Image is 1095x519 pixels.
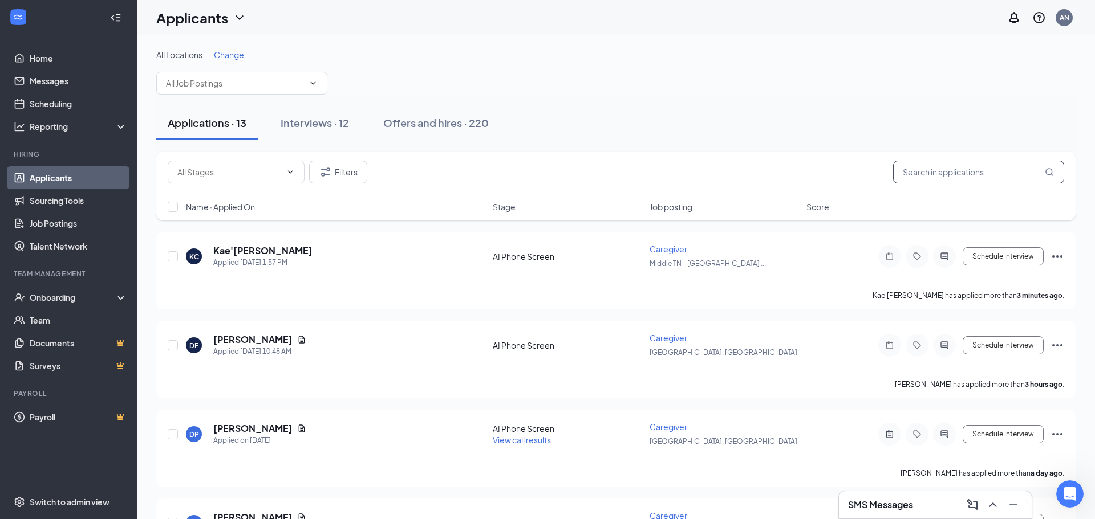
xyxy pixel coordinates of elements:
h5: Kae'[PERSON_NAME] [213,244,313,257]
span: All Locations [156,50,202,60]
b: 3 hours ago [1025,380,1062,389]
span: Caregiver [650,422,687,432]
button: ChevronUp [984,496,1002,514]
a: Applicants [30,166,127,189]
svg: ChevronDown [286,167,295,177]
svg: UserCheck [14,292,25,303]
a: Scheduling [30,92,127,115]
span: Name · Applied On [186,201,255,212]
a: Talent Network [30,235,127,258]
div: Applied [DATE] 10:48 AM [213,346,306,357]
p: [PERSON_NAME] has applied more than . [901,468,1064,478]
div: DP [189,430,199,439]
svg: QuestionInfo [1032,11,1046,24]
a: Sourcing Tools [30,189,127,212]
svg: Ellipses [1051,338,1064,352]
b: a day ago [1031,469,1062,477]
svg: Document [297,335,306,344]
iframe: Intercom live chat [1056,480,1084,508]
div: KC [189,252,199,261]
svg: Collapse [110,12,121,23]
div: Team Management [14,269,125,279]
svg: Tag [910,430,924,439]
div: Payroll [14,389,125,398]
svg: WorkstreamLogo [13,11,24,23]
svg: Ellipses [1051,427,1064,441]
a: Home [30,47,127,70]
span: Job posting [650,201,692,212]
input: All Stages [177,166,281,178]
div: AI Phone Screen [493,423,643,434]
svg: Notifications [1007,11,1021,24]
svg: Tag [910,252,924,261]
svg: Analysis [14,121,25,132]
span: Change [214,50,244,60]
div: Onboarding [30,292,117,303]
svg: Note [883,252,897,261]
svg: Tag [910,341,924,350]
span: Caregiver [650,244,687,254]
span: [GEOGRAPHIC_DATA], [GEOGRAPHIC_DATA] [650,348,797,357]
span: View call results [493,435,551,445]
a: SurveysCrown [30,354,127,377]
button: Schedule Interview [963,247,1044,265]
svg: ChevronUp [986,498,1000,512]
span: Stage [493,201,516,212]
svg: Minimize [1007,498,1020,512]
input: Search in applications [893,161,1064,183]
button: Filter Filters [309,161,367,183]
div: Hiring [14,149,125,159]
h5: [PERSON_NAME] [213,422,293,435]
a: Team [30,309,127,332]
div: Applications · 13 [168,116,246,130]
a: PayrollCrown [30,406,127,428]
a: Messages [30,70,127,92]
a: Job Postings [30,212,127,235]
h3: SMS Messages [848,498,913,511]
button: Schedule Interview [963,336,1044,354]
svg: Settings [14,496,25,508]
svg: ComposeMessage [966,498,979,512]
p: [PERSON_NAME] has applied more than . [895,379,1064,389]
div: AI Phone Screen [493,340,643,351]
svg: ActiveChat [938,341,951,350]
svg: ActiveChat [938,430,951,439]
svg: MagnifyingGlass [1045,167,1054,177]
span: Caregiver [650,333,687,343]
button: Minimize [1004,496,1023,514]
div: Interviews · 12 [281,116,349,130]
button: ComposeMessage [963,496,982,514]
svg: Filter [319,165,332,179]
b: 3 minutes ago [1017,291,1062,300]
input: All Job Postings [166,77,304,89]
svg: ActiveNote [883,430,897,439]
p: Kae'[PERSON_NAME] has applied more than . [873,291,1064,300]
svg: Ellipses [1051,250,1064,263]
div: Applied on [DATE] [213,435,306,446]
svg: Note [883,341,897,350]
h1: Applicants [156,8,228,27]
span: Score [806,201,829,212]
svg: Document [297,424,306,433]
div: AI Phone Screen [493,251,643,262]
div: Offers and hires · 220 [383,116,489,130]
h5: [PERSON_NAME] [213,333,293,346]
button: Schedule Interview [963,425,1044,443]
div: Applied [DATE] 1:57 PM [213,257,313,268]
svg: ActiveChat [938,252,951,261]
div: Switch to admin view [30,496,109,508]
svg: ChevronDown [309,79,318,88]
div: DF [189,341,198,350]
a: DocumentsCrown [30,332,127,354]
span: [GEOGRAPHIC_DATA], [GEOGRAPHIC_DATA] [650,437,797,446]
span: Middle TN - [GEOGRAPHIC_DATA] ... [650,259,766,268]
svg: ChevronDown [233,11,246,24]
div: Reporting [30,121,128,132]
div: AN [1060,13,1069,22]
